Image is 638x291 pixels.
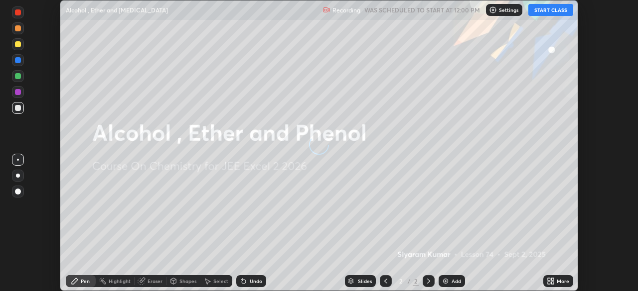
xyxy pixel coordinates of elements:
img: class-settings-icons [489,6,497,14]
div: Add [452,279,461,284]
p: Recording [332,6,360,14]
div: Shapes [179,279,196,284]
div: 2 [413,277,419,286]
div: Select [213,279,228,284]
img: recording.375f2c34.svg [322,6,330,14]
div: 2 [396,278,406,284]
div: More [557,279,569,284]
div: Undo [250,279,262,284]
div: Highlight [109,279,131,284]
img: add-slide-button [442,277,450,285]
div: Pen [81,279,90,284]
div: Slides [358,279,372,284]
div: / [408,278,411,284]
p: Settings [499,7,518,12]
p: Alcohol , Ether and [MEDICAL_DATA] [66,6,168,14]
div: Eraser [148,279,162,284]
h5: WAS SCHEDULED TO START AT 12:00 PM [364,5,480,14]
button: START CLASS [528,4,573,16]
